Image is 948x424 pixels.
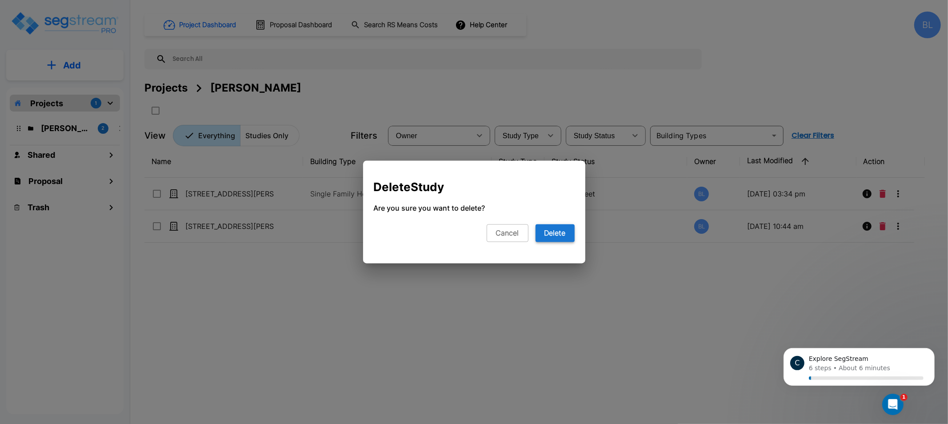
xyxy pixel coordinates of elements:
span: 1 [900,394,908,401]
p: Delete Study [374,179,575,196]
p: Are you sure you want to delete? [374,203,575,214]
button: Delete [536,224,575,242]
iframe: Intercom notifications message [770,338,948,400]
button: Cancel [487,224,528,242]
iframe: Intercom live chat [882,394,904,415]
